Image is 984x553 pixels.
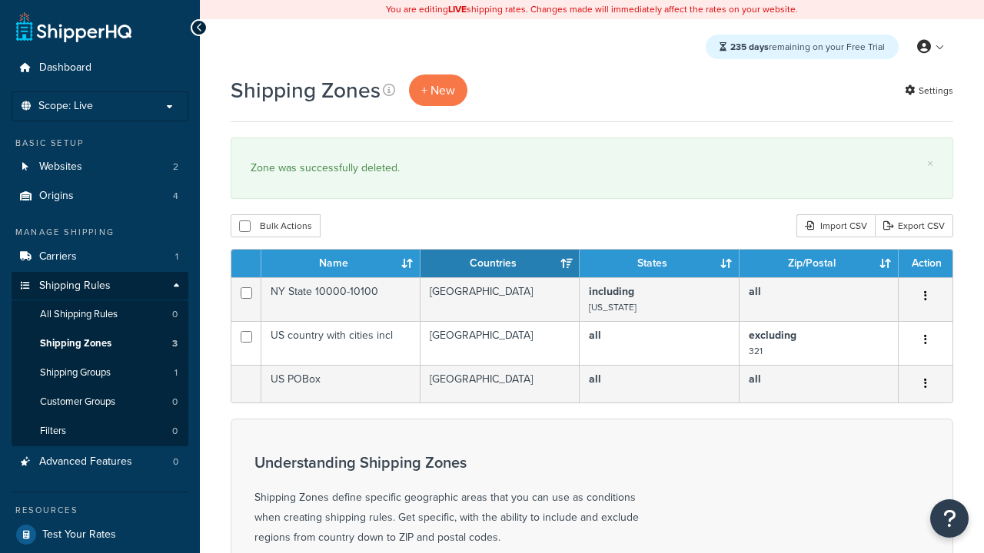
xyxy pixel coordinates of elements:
[40,366,111,379] span: Shipping Groups
[39,190,74,203] span: Origins
[796,214,875,237] div: Import CSV
[254,454,639,548] div: Shipping Zones define specific geographic areas that you can use as conditions when creating ship...
[930,499,969,538] button: Open Resource Center
[261,365,421,402] td: US POBox
[231,75,381,105] h1: Shipping Zones
[749,327,796,343] b: excluding
[12,300,188,329] a: All Shipping Rules 0
[899,250,952,277] th: Action
[12,153,188,181] a: Websites 2
[421,81,455,99] span: + New
[706,35,899,59] div: remaining on your Free Trial
[231,214,321,237] button: Bulk Actions
[12,504,188,517] div: Resources
[12,300,188,329] li: All Shipping Rules
[40,337,111,350] span: Shipping Zones
[12,153,188,181] li: Websites
[12,182,188,210] a: Origins 4
[421,365,580,402] td: [GEOGRAPHIC_DATA]
[580,250,739,277] th: States: activate to sort column ascending
[175,366,178,379] span: 1
[173,455,178,469] span: 0
[12,448,188,476] a: Advanced Features 0
[12,243,188,271] a: Carriers 1
[749,344,763,358] small: 321
[12,359,188,387] a: Shipping Groups 1
[39,455,132,469] span: Advanced Features
[421,321,580,365] td: [GEOGRAPHIC_DATA]
[251,157,933,179] div: Zone was successfully deleted.
[254,454,639,471] h3: Understanding Shipping Zones
[12,54,188,82] a: Dashboard
[40,425,66,438] span: Filters
[12,272,188,300] a: Shipping Rules
[12,329,188,358] a: Shipping Zones 3
[12,243,188,271] li: Carriers
[589,327,601,343] b: all
[39,161,82,174] span: Websites
[12,359,188,387] li: Shipping Groups
[172,396,178,409] span: 0
[173,161,178,174] span: 2
[12,388,188,416] li: Customer Groups
[730,40,769,54] strong: 235 days
[175,250,178,263] span: 1
[261,321,421,365] td: US country with cities incl
[12,448,188,476] li: Advanced Features
[409,75,467,106] a: + New
[448,2,467,16] b: LIVE
[172,308,178,321] span: 0
[16,12,131,42] a: ShipperHQ Home
[12,417,188,445] a: Filters 0
[172,425,178,438] span: 0
[12,272,188,447] li: Shipping Rules
[39,250,77,263] span: Carriers
[749,371,761,387] b: all
[12,417,188,445] li: Filters
[261,250,421,277] th: Name: activate to sort column ascending
[749,283,761,300] b: all
[12,182,188,210] li: Origins
[12,329,188,358] li: Shipping Zones
[740,250,899,277] th: Zip/Postal: activate to sort column ascending
[421,250,580,277] th: Countries: activate to sort column ascending
[875,214,953,237] a: Export CSV
[39,280,111,293] span: Shipping Rules
[589,283,634,300] b: including
[39,61,91,75] span: Dashboard
[12,137,188,150] div: Basic Setup
[905,80,953,101] a: Settings
[42,528,116,541] span: Test Your Rates
[12,226,188,239] div: Manage Shipping
[12,521,188,548] a: Test Your Rates
[38,100,93,113] span: Scope: Live
[173,190,178,203] span: 4
[261,277,421,321] td: NY State 10000-10100
[40,308,118,321] span: All Shipping Rules
[589,371,601,387] b: all
[40,396,115,409] span: Customer Groups
[421,277,580,321] td: [GEOGRAPHIC_DATA]
[589,300,637,314] small: [US_STATE]
[12,388,188,416] a: Customer Groups 0
[172,337,178,350] span: 3
[927,157,933,170] a: ×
